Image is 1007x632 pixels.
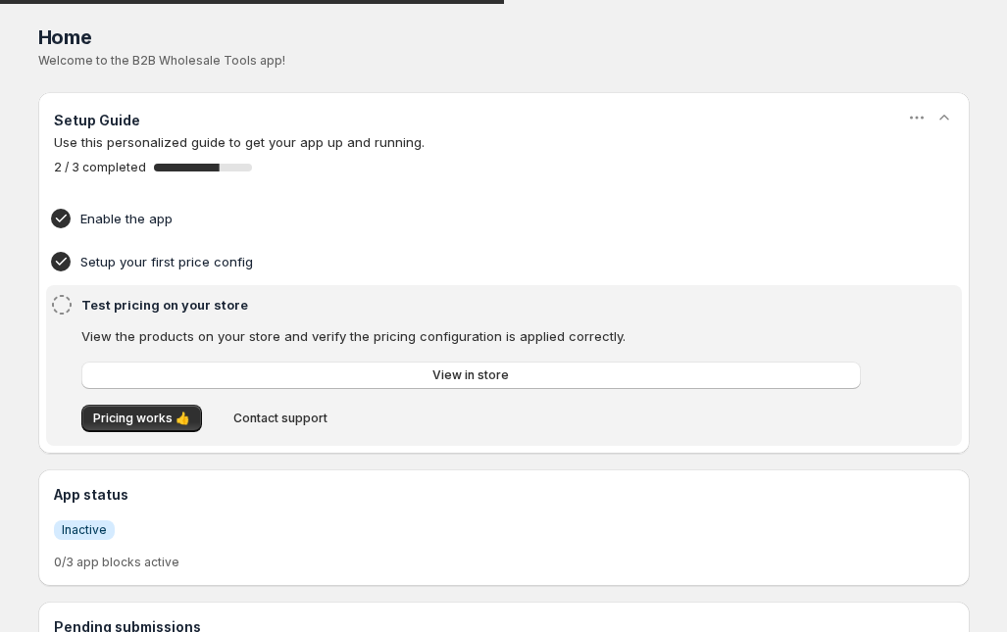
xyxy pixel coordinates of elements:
a: View in store [81,362,861,389]
p: 0/3 app blocks active [54,555,954,570]
a: InfoInactive [54,519,115,540]
h4: Enable the app [80,209,867,228]
span: Inactive [62,522,107,538]
p: Use this personalized guide to get your app up and running. [54,132,954,152]
h4: Test pricing on your store [81,295,867,315]
h3: App status [54,485,954,505]
h3: Setup Guide [54,111,140,130]
span: 2 / 3 completed [54,160,146,175]
button: Contact support [222,405,339,432]
span: Home [38,25,92,49]
p: Welcome to the B2B Wholesale Tools app! [38,53,970,69]
button: Pricing works 👍 [81,405,202,432]
span: View in store [432,367,509,383]
h4: Setup your first price config [80,252,867,271]
p: View the products on your store and verify the pricing configuration is applied correctly. [81,326,861,346]
span: Contact support [233,411,327,426]
span: Pricing works 👍 [93,411,190,426]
